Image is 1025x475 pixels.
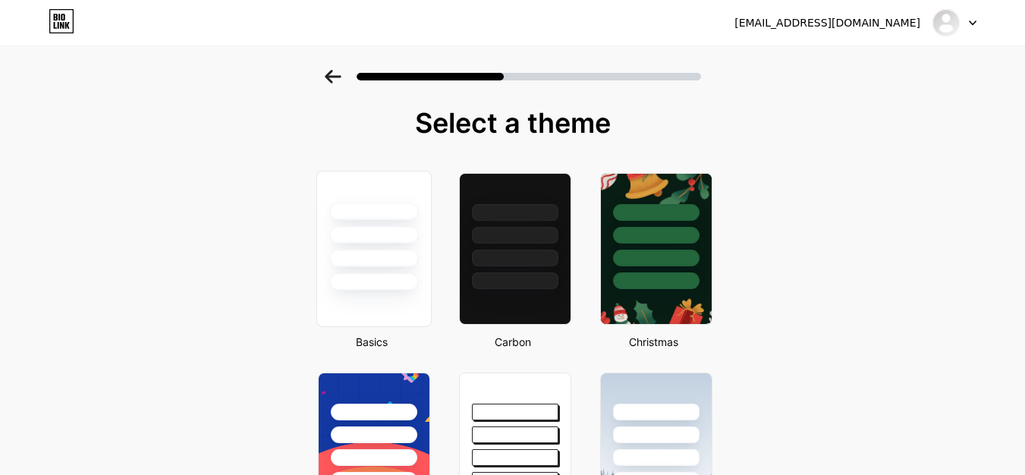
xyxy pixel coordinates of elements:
[313,334,430,350] div: Basics
[454,334,571,350] div: Carbon
[734,15,920,31] div: [EMAIL_ADDRESS][DOMAIN_NAME]
[312,108,714,138] div: Select a theme
[596,334,712,350] div: Christmas
[932,8,961,37] img: fawfashion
